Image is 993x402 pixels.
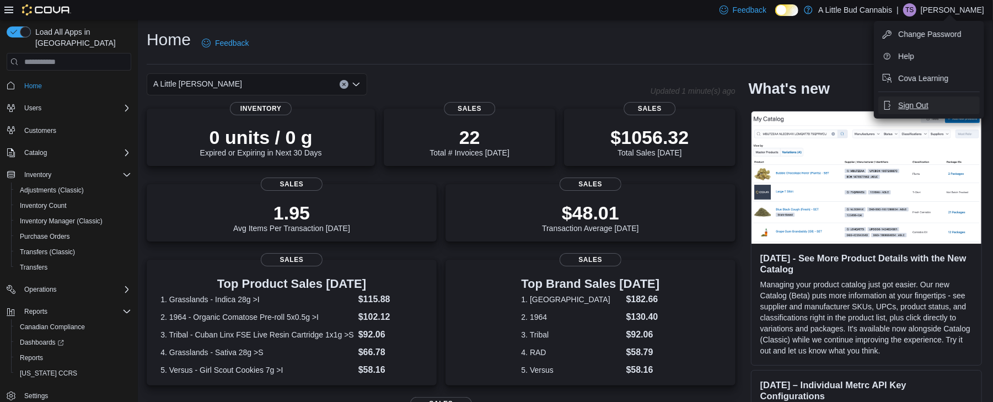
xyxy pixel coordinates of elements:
[230,102,292,115] span: Inventory
[15,336,68,349] a: Dashboards
[560,253,621,266] span: Sales
[522,329,622,340] dt: 3. Tribal
[542,202,639,224] p: $48.01
[2,167,136,183] button: Inventory
[200,126,322,148] p: 0 units / 0 g
[20,101,46,115] button: Users
[233,202,350,233] div: Avg Items Per Transaction [DATE]
[153,77,242,90] span: A Little [PERSON_NAME]
[15,336,131,349] span: Dashboards
[24,170,51,179] span: Inventory
[11,260,136,275] button: Transfers
[15,215,131,228] span: Inventory Manager (Classic)
[233,202,350,224] p: 1.95
[20,305,52,318] button: Reports
[522,347,622,358] dt: 4. RAD
[560,178,621,191] span: Sales
[358,363,423,377] dd: $58.16
[20,263,47,272] span: Transfers
[24,126,56,135] span: Customers
[626,363,660,377] dd: $58.16
[15,320,89,334] a: Canadian Compliance
[20,124,131,137] span: Customers
[261,253,323,266] span: Sales
[20,232,70,241] span: Purchase Orders
[358,328,423,341] dd: $92.06
[878,25,980,43] button: Change Password
[15,367,82,380] a: [US_STATE] CCRS
[905,3,914,17] span: TS
[20,353,43,362] span: Reports
[898,100,928,111] span: Sign Out
[20,146,131,159] span: Catalog
[358,346,423,359] dd: $66.78
[878,69,980,87] button: Cova Learning
[626,328,660,341] dd: $92.06
[200,126,322,157] div: Expired or Expiring in Next 30 Days
[20,146,51,159] button: Catalog
[775,4,798,16] input: Dark Mode
[626,293,660,306] dd: $182.66
[522,294,622,305] dt: 1. [GEOGRAPHIC_DATA]
[20,201,67,210] span: Inventory Count
[20,283,131,296] span: Operations
[147,29,191,51] h1: Home
[24,285,57,294] span: Operations
[20,217,103,226] span: Inventory Manager (Classic)
[11,350,136,366] button: Reports
[20,79,46,93] a: Home
[903,3,916,17] div: Tiffany Smith
[11,213,136,229] button: Inventory Manager (Classic)
[20,168,131,181] span: Inventory
[2,304,136,319] button: Reports
[898,73,948,84] span: Cova Learning
[358,293,423,306] dd: $115.88
[11,244,136,260] button: Transfers (Classic)
[2,145,136,160] button: Catalog
[430,126,509,148] p: 22
[2,122,136,138] button: Customers
[11,335,136,350] a: Dashboards
[31,26,131,49] span: Load All Apps in [GEOGRAPHIC_DATA]
[818,3,892,17] p: A Little Bud Cannabis
[15,245,131,259] span: Transfers (Classic)
[898,29,961,40] span: Change Password
[760,279,973,356] p: Managing your product catalog just got easier. Our new Catalog (Beta) puts more information at yo...
[522,277,660,291] h3: Top Brand Sales [DATE]
[215,37,249,49] span: Feedback
[611,126,689,148] p: $1056.32
[24,104,41,112] span: Users
[22,4,71,15] img: Cova
[11,198,136,213] button: Inventory Count
[15,351,131,365] span: Reports
[651,87,736,95] p: Updated 1 minute(s) ago
[15,261,131,274] span: Transfers
[160,312,354,323] dt: 2. 1964 - Organic Comatose Pre-roll 5x0.5g >I
[15,351,47,365] a: Reports
[15,367,131,380] span: Washington CCRS
[24,307,47,316] span: Reports
[20,101,131,115] span: Users
[24,82,42,90] span: Home
[160,329,354,340] dt: 3. Tribal - Cuban Linx FSE Live Resin Cartridge 1x1g >S
[358,310,423,324] dd: $102.12
[20,248,75,256] span: Transfers (Classic)
[20,323,85,331] span: Canadian Compliance
[20,369,77,378] span: [US_STATE] CCRS
[760,253,973,275] h3: [DATE] - See More Product Details with the New Catalog
[15,199,131,212] span: Inventory Count
[197,32,253,54] a: Feedback
[11,183,136,198] button: Adjustments (Classic)
[733,4,766,15] span: Feedback
[2,77,136,93] button: Home
[15,230,74,243] a: Purchase Orders
[15,215,107,228] a: Inventory Manager (Classic)
[2,282,136,297] button: Operations
[15,184,131,197] span: Adjustments (Classic)
[20,78,131,92] span: Home
[24,392,48,400] span: Settings
[898,51,914,62] span: Help
[11,366,136,381] button: [US_STATE] CCRS
[522,365,622,376] dt: 5. Versus
[20,124,61,137] a: Customers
